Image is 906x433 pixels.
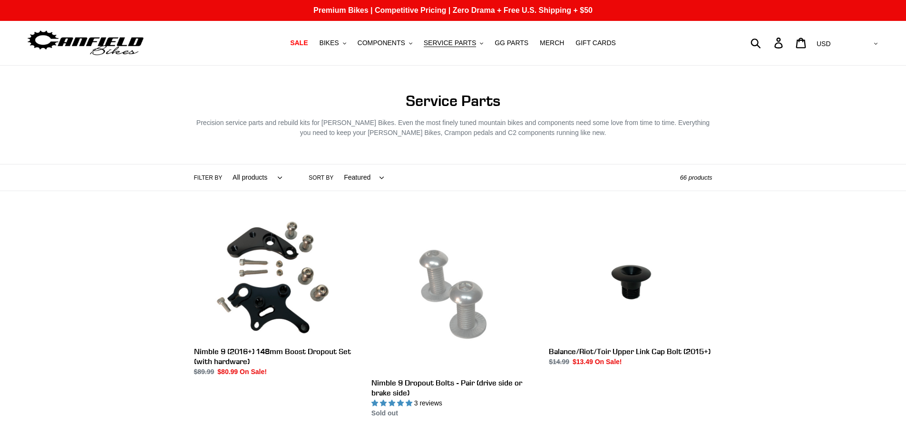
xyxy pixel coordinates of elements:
[406,91,500,110] span: Service Parts
[680,174,712,181] span: 66 products
[756,32,780,53] input: Search
[314,37,351,49] button: BIKES
[309,173,333,182] label: Sort by
[194,173,223,182] label: Filter by
[540,39,564,47] span: MERCH
[358,39,405,47] span: COMPONENTS
[194,118,712,138] p: Precision service parts and rebuild kits for [PERSON_NAME] Bikes. Even the most finely tuned moun...
[571,37,621,49] a: GIFT CARDS
[285,37,312,49] a: SALE
[495,39,528,47] span: GG PARTS
[26,28,145,58] img: Canfield Bikes
[290,39,308,47] span: SALE
[419,37,488,49] button: SERVICE PARTS
[535,37,569,49] a: MERCH
[319,39,339,47] span: BIKES
[424,39,476,47] span: SERVICE PARTS
[490,37,533,49] a: GG PARTS
[353,37,417,49] button: COMPONENTS
[575,39,616,47] span: GIFT CARDS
